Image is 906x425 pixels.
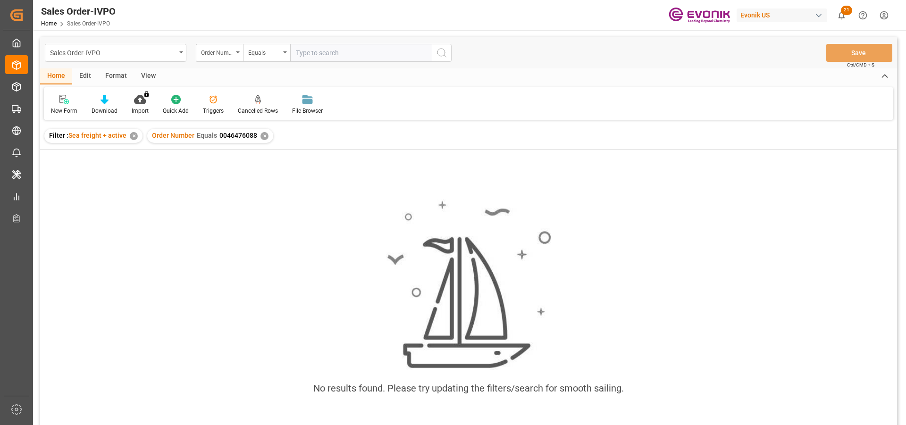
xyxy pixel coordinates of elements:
[134,68,163,84] div: View
[130,132,138,140] div: ✕
[313,381,624,395] div: No results found. Please try updating the filters/search for smooth sailing.
[260,132,268,140] div: ✕
[49,132,68,139] span: Filter :
[290,44,432,62] input: Type to search
[219,132,257,139] span: 0046476088
[432,44,452,62] button: search button
[203,107,224,115] div: Triggers
[831,5,852,26] button: show 21 new notifications
[669,7,730,24] img: Evonik-brand-mark-Deep-Purple-RGB.jpeg_1700498283.jpeg
[40,68,72,84] div: Home
[243,44,290,62] button: open menu
[51,107,77,115] div: New Form
[852,5,873,26] button: Help Center
[826,44,892,62] button: Save
[737,8,827,22] div: Evonik US
[45,44,186,62] button: open menu
[98,68,134,84] div: Format
[41,20,57,27] a: Home
[196,44,243,62] button: open menu
[152,132,194,139] span: Order Number
[238,107,278,115] div: Cancelled Rows
[68,132,126,139] span: Sea freight + active
[847,61,874,68] span: Ctrl/CMD + S
[72,68,98,84] div: Edit
[163,107,189,115] div: Quick Add
[841,6,852,15] span: 21
[41,4,116,18] div: Sales Order-IVPO
[248,46,280,57] div: Equals
[201,46,233,57] div: Order Number
[386,200,551,369] img: smooth_sailing.jpeg
[92,107,117,115] div: Download
[50,46,176,58] div: Sales Order-IVPO
[292,107,323,115] div: File Browser
[197,132,217,139] span: Equals
[737,6,831,24] button: Evonik US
